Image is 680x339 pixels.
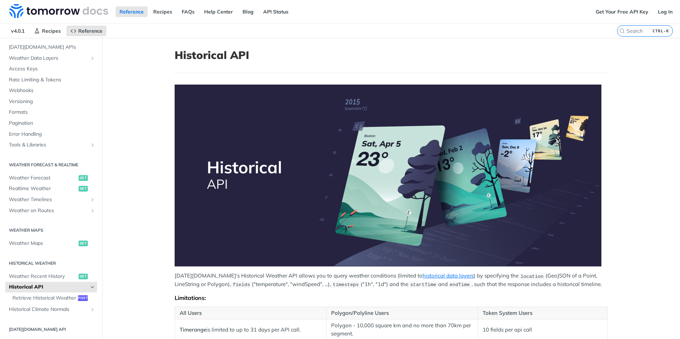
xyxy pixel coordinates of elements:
a: Weather TimelinesShow subpages for Weather Timelines [5,194,97,205]
a: Weather Recent Historyget [5,271,97,282]
a: Access Keys [5,64,97,74]
a: Historical Climate NormalsShow subpages for Historical Climate Normals [5,304,97,315]
img: Historical-API.png [175,85,601,267]
span: Realtime Weather [9,185,77,192]
span: timesteps [333,282,359,287]
a: FAQs [178,6,198,17]
span: Weather Maps [9,240,77,247]
img: Tomorrow.io Weather API Docs [9,4,108,18]
span: get [79,241,88,246]
a: Webhooks [5,85,97,96]
span: Historical Climate Normals [9,306,88,313]
a: Reference [116,6,148,17]
a: Log In [654,6,676,17]
th: All Users [175,307,326,319]
span: Weather Forecast [9,174,77,182]
a: Pagination [5,118,97,129]
a: Error Handling [5,129,97,140]
button: Show subpages for Weather Timelines [90,197,95,203]
a: Versioning [5,96,97,107]
span: Weather Data Layers [9,55,88,62]
strong: Timerange [180,326,206,333]
span: Access Keys [9,65,95,72]
span: Expand image [175,85,608,267]
svg: Search [619,28,625,34]
a: Rate Limiting & Tokens [5,75,97,85]
kbd: CTRL-K [651,27,671,34]
a: Get Your Free API Key [592,6,652,17]
span: Formats [9,109,95,116]
span: Retrieve Historical Weather [12,295,76,302]
button: Hide subpages for Historical API [90,284,95,290]
span: Error Handling [9,131,95,138]
span: Reference [78,28,102,34]
a: Blog [239,6,257,17]
button: Show subpages for Weather Data Layers [90,55,95,61]
span: location [520,274,543,279]
h1: Historical API [175,49,608,61]
span: Historical API [9,284,88,291]
span: get [79,274,88,279]
a: Weather Data LayersShow subpages for Weather Data Layers [5,53,97,64]
span: Recipes [42,28,61,34]
a: historical data layers [423,272,474,279]
h2: Weather Forecast & realtime [5,162,97,168]
span: fields [233,282,250,287]
span: Weather on Routes [9,207,88,214]
a: Weather Forecastget [5,173,97,183]
span: [DATE][DOMAIN_NAME] APIs [9,44,95,51]
a: Formats [5,107,97,118]
a: [DATE][DOMAIN_NAME] APIs [5,42,97,53]
a: API Status [259,6,292,17]
th: Polygon/Polyline Users [326,307,478,319]
span: get [79,186,88,192]
a: Realtime Weatherget [5,183,97,194]
span: post [78,295,88,301]
a: Tools & LibrariesShow subpages for Tools & Libraries [5,140,97,150]
button: Show subpages for Tools & Libraries [90,142,95,148]
h2: Historical Weather [5,260,97,267]
button: Show subpages for Weather on Routes [90,208,95,214]
span: startTime [410,282,436,287]
a: Help Center [200,6,237,17]
span: Pagination [9,120,95,127]
button: Show subpages for Historical Climate Normals [90,307,95,312]
span: endTime [450,282,470,287]
a: Recipes [30,26,65,36]
span: Weather Recent History [9,273,77,280]
th: Token System Users [478,307,607,319]
a: Retrieve Historical Weatherpost [9,293,97,303]
span: Versioning [9,98,95,105]
a: Reference [67,26,106,36]
div: Limitations: [175,294,608,301]
a: Historical APIHide subpages for Historical API [5,282,97,292]
h2: Weather Maps [5,227,97,233]
span: v4.0.1 [7,26,28,36]
p: [DATE][DOMAIN_NAME]'s Historical Weather API allows you to query weather conditions (limited to )... [175,272,608,289]
span: Weather Timelines [9,196,88,203]
span: Tools & Libraries [9,141,88,149]
span: get [79,175,88,181]
h2: [DATE][DOMAIN_NAME] API [5,326,97,333]
a: Recipes [149,6,176,17]
a: Weather on RoutesShow subpages for Weather on Routes [5,205,97,216]
a: Weather Mapsget [5,238,97,249]
span: Webhooks [9,87,95,94]
span: Rate Limiting & Tokens [9,76,95,84]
